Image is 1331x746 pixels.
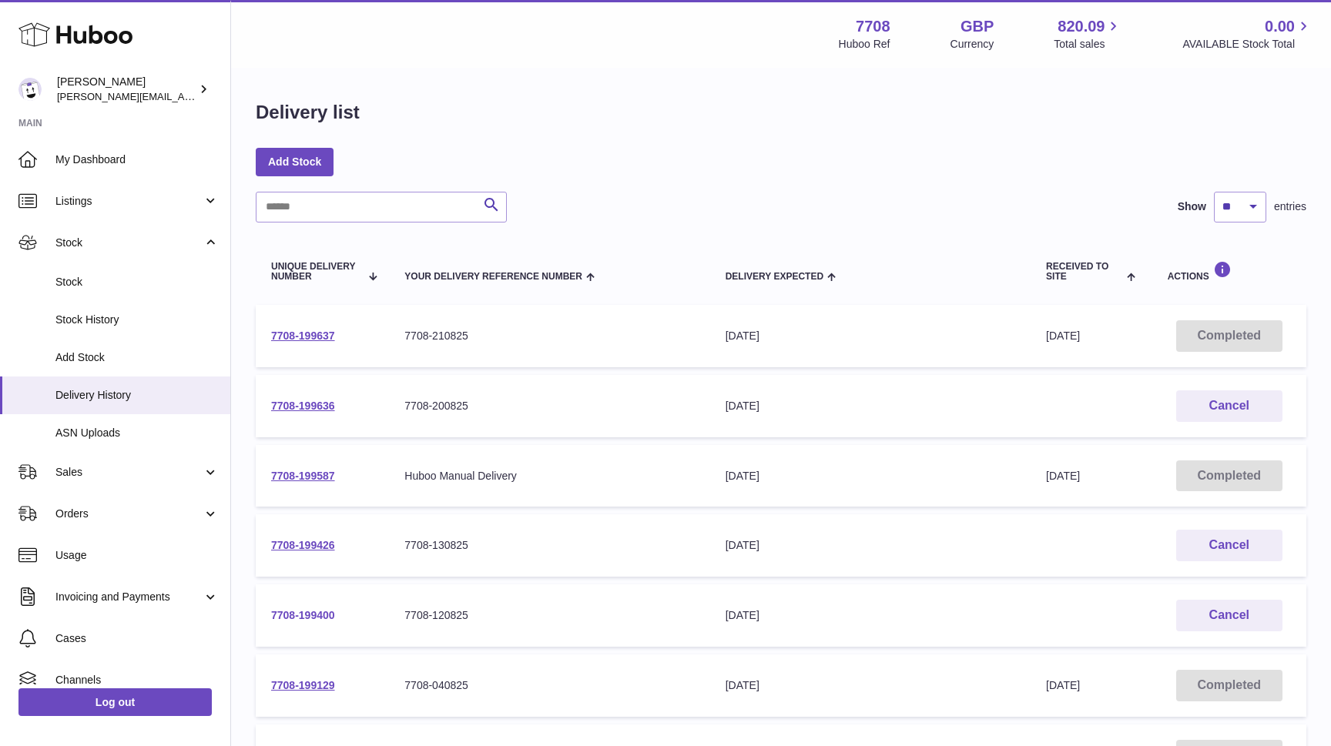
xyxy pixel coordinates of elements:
span: Received to Site [1046,262,1123,282]
span: Invoicing and Payments [55,590,203,604]
div: 7708-200825 [404,399,694,413]
span: Total sales [1054,37,1122,52]
a: Log out [18,688,212,716]
div: Huboo Manual Delivery [404,469,694,483]
button: Cancel [1176,390,1282,422]
span: 0.00 [1265,16,1295,37]
a: 820.09 Total sales [1054,16,1122,52]
span: [DATE] [1046,679,1080,691]
button: Cancel [1176,600,1282,631]
div: 7708-130825 [404,538,694,553]
span: My Dashboard [55,152,219,167]
label: Show [1178,199,1206,214]
span: Usage [55,548,219,563]
span: Stock History [55,313,219,327]
div: [DATE] [726,678,1015,693]
span: Delivery History [55,388,219,403]
span: Stock [55,275,219,289]
div: Currency [950,37,994,52]
div: 7708-210825 [404,329,694,343]
strong: 7708 [856,16,890,37]
div: [DATE] [726,608,1015,623]
span: entries [1274,199,1306,214]
span: Delivery Expected [726,272,823,282]
span: Channels [55,673,219,687]
div: [DATE] [726,329,1015,343]
div: [PERSON_NAME] [57,75,196,104]
span: ASN Uploads [55,426,219,440]
span: Listings [55,194,203,209]
div: 7708-120825 [404,608,694,623]
h1: Delivery list [256,100,360,125]
a: 7708-199587 [271,470,335,482]
span: Stock [55,236,203,250]
span: Sales [55,465,203,480]
span: [DATE] [1046,330,1080,342]
a: 7708-199400 [271,609,335,621]
div: [DATE] [726,399,1015,413]
span: Cases [55,631,219,646]
a: 0.00 AVAILABLE Stock Total [1182,16,1313,52]
span: [PERSON_NAME][EMAIL_ADDRESS][DOMAIN_NAME] [57,90,309,102]
span: Add Stock [55,350,219,365]
span: Unique Delivery Number [271,262,360,282]
span: Your Delivery Reference Number [404,272,582,282]
span: 820.09 [1058,16,1105,37]
div: Actions [1168,261,1291,282]
a: 7708-199426 [271,539,335,551]
div: [DATE] [726,538,1015,553]
span: [DATE] [1046,470,1080,482]
a: 7708-199129 [271,679,335,691]
strong: GBP [961,16,994,37]
a: 7708-199636 [271,400,335,412]
span: Orders [55,507,203,521]
div: Huboo Ref [839,37,890,52]
div: 7708-040825 [404,678,694,693]
div: [DATE] [726,469,1015,483]
a: Add Stock [256,148,334,176]
button: Cancel [1176,530,1282,561]
span: AVAILABLE Stock Total [1182,37,1313,52]
img: victor@erbology.co [18,78,42,101]
a: 7708-199637 [271,330,335,342]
